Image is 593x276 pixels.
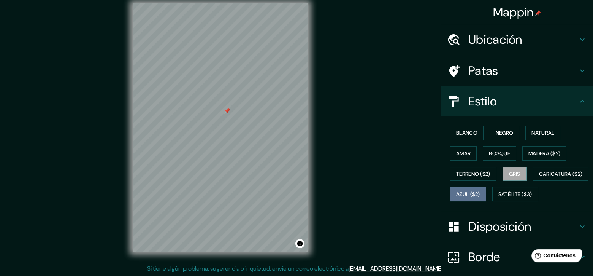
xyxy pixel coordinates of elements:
[525,246,585,268] iframe: Lanzador de widgets de ayuda
[533,167,589,181] button: Caricatura ($2)
[456,191,480,198] font: Azul ($2)
[441,242,593,272] div: Borde
[503,167,527,181] button: Gris
[441,24,593,55] div: Ubicación
[450,187,486,201] button: Azul ($2)
[450,167,496,181] button: Terreno ($2)
[539,171,583,177] font: Caricatura ($2)
[525,126,560,140] button: Natural
[509,171,520,177] font: Gris
[468,249,500,265] font: Borde
[441,211,593,242] div: Disposición
[349,265,442,273] a: [EMAIL_ADDRESS][DOMAIN_NAME]
[498,191,532,198] font: Satélite ($3)
[489,150,510,157] font: Bosque
[493,4,534,20] font: Mappin
[450,146,477,161] button: Amar
[483,146,516,161] button: Bosque
[441,86,593,116] div: Estilo
[468,32,522,48] font: Ubicación
[528,150,560,157] font: Madera ($2)
[522,146,566,161] button: Madera ($2)
[456,129,477,136] font: Blanco
[468,63,498,79] font: Patas
[531,129,554,136] font: Natural
[456,150,471,157] font: Amar
[492,187,538,201] button: Satélite ($3)
[450,126,484,140] button: Blanco
[441,56,593,86] div: Patas
[456,171,490,177] font: Terreno ($2)
[147,265,349,273] font: Si tiene algún problema, sugerencia o inquietud, envíe un correo electrónico a
[468,219,531,235] font: Disposición
[468,93,497,109] font: Estilo
[496,129,514,136] font: Negro
[490,126,520,140] button: Negro
[535,10,541,16] img: pin-icon.png
[133,3,308,252] canvas: Mapa
[295,239,304,248] button: Activar o desactivar atribución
